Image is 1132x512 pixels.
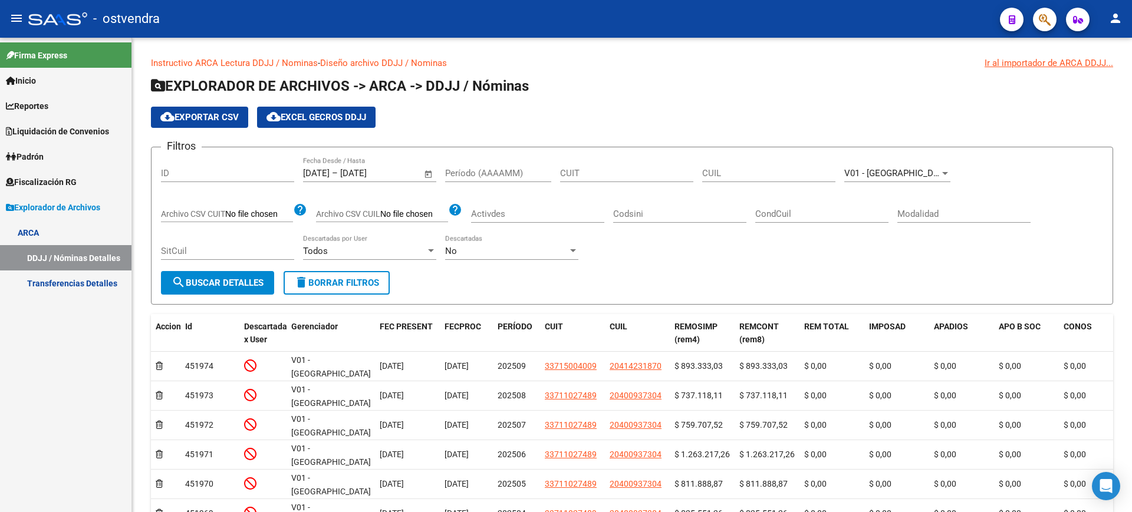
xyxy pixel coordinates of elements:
button: Open calendar [422,167,436,181]
span: [DATE] [445,391,469,400]
span: $ 0,00 [999,391,1021,400]
datatable-header-cell: APADIOS [929,314,994,353]
span: [DATE] [380,450,404,459]
span: [DATE] [380,479,404,488]
mat-icon: cloud_download [160,110,175,124]
span: 33711027489 [545,450,597,459]
span: $ 1.263.217,26 [739,450,795,459]
span: $ 0,00 [869,479,891,488]
span: [DATE] [380,391,404,400]
span: REMOSIMP (rem4) [674,322,718,345]
mat-icon: delete [294,275,308,289]
span: [DATE] [380,361,404,371]
span: $ 0,00 [934,450,956,459]
span: $ 737.118,11 [674,391,723,400]
div: Ir al importador de ARCA DDJJ... [985,57,1113,70]
span: Exportar CSV [160,112,239,123]
input: Archivo CSV CUIT [225,209,293,220]
datatable-header-cell: FECPROC [440,314,493,353]
span: 20400937304 [610,420,662,430]
span: PERÍODO [498,322,532,331]
mat-icon: search [172,275,186,289]
span: $ 0,00 [934,391,956,400]
datatable-header-cell: FEC PRESENT [375,314,440,353]
a: Instructivo ARCA Lectura DDJJ / Nominas [151,58,318,68]
span: $ 0,00 [869,420,891,430]
span: Reportes [6,100,48,113]
span: [DATE] [445,420,469,430]
span: $ 1.263.217,26 [674,450,730,459]
span: 451971 [185,450,213,459]
div: Open Intercom Messenger [1092,472,1120,500]
span: $ 0,00 [1064,391,1086,400]
span: $ 0,00 [999,450,1021,459]
datatable-header-cell: APO B SOC [994,314,1059,353]
mat-icon: help [448,203,462,217]
datatable-header-cell: PERÍODO [493,314,540,353]
span: $ 893.333,03 [739,361,788,371]
datatable-header-cell: IMPOSAD [864,314,929,353]
span: Buscar Detalles [172,278,264,288]
span: 33711027489 [545,420,597,430]
span: $ 0,00 [1064,361,1086,371]
span: $ 0,00 [804,420,827,430]
datatable-header-cell: Descartada x User [239,314,287,353]
mat-icon: help [293,203,307,217]
span: Padrón [6,150,44,163]
span: 202509 [498,361,526,371]
span: 20414231870 [610,361,662,371]
span: $ 759.707,52 [674,420,723,430]
span: V01 - [GEOGRAPHIC_DATA] [291,385,371,408]
span: Liquidación de Convenios [6,125,109,138]
datatable-header-cell: REM TOTAL [799,314,864,353]
span: $ 0,00 [869,450,891,459]
datatable-header-cell: CUIL [605,314,670,353]
input: Fecha fin [340,168,397,179]
span: $ 0,00 [804,450,827,459]
input: Fecha inicio [303,168,330,179]
span: EXPLORADOR DE ARCHIVOS -> ARCA -> DDJJ / Nóminas [151,78,529,94]
span: $ 0,00 [934,420,956,430]
datatable-header-cell: Id [180,314,239,353]
span: 451974 [185,361,213,371]
span: 20400937304 [610,391,662,400]
span: Accion [156,322,181,331]
span: $ 811.888,87 [674,479,723,488]
span: $ 0,00 [804,361,827,371]
mat-icon: cloud_download [266,110,281,124]
span: $ 0,00 [1064,450,1086,459]
input: Archivo CSV CUIL [380,209,448,220]
span: $ 893.333,03 [674,361,723,371]
span: No [445,246,457,256]
span: $ 0,00 [804,479,827,488]
span: – [332,168,338,179]
span: Firma Express [6,49,67,62]
span: 202506 [498,450,526,459]
span: $ 0,00 [999,479,1021,488]
span: $ 0,00 [1064,420,1086,430]
span: [DATE] [445,479,469,488]
span: IMPOSAD [869,322,906,331]
datatable-header-cell: CONOS [1059,314,1124,353]
span: $ 0,00 [999,361,1021,371]
span: REM TOTAL [804,322,849,331]
span: CUIT [545,322,563,331]
span: Inicio [6,74,36,87]
button: Borrar Filtros [284,271,390,295]
span: 451972 [185,420,213,430]
span: 202508 [498,391,526,400]
span: 33711027489 [545,391,597,400]
span: V01 - [GEOGRAPHIC_DATA] [844,168,952,179]
span: 202507 [498,420,526,430]
span: 451973 [185,391,213,400]
span: FECPROC [445,322,481,331]
span: V01 - [GEOGRAPHIC_DATA] [291,355,371,378]
datatable-header-cell: CUIT [540,314,605,353]
span: 451970 [185,479,213,488]
span: $ 0,00 [934,361,956,371]
span: Archivo CSV CUIT [161,209,225,219]
span: 20400937304 [610,450,662,459]
span: 20400937304 [610,479,662,488]
span: CUIL [610,322,627,331]
mat-icon: menu [9,11,24,25]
